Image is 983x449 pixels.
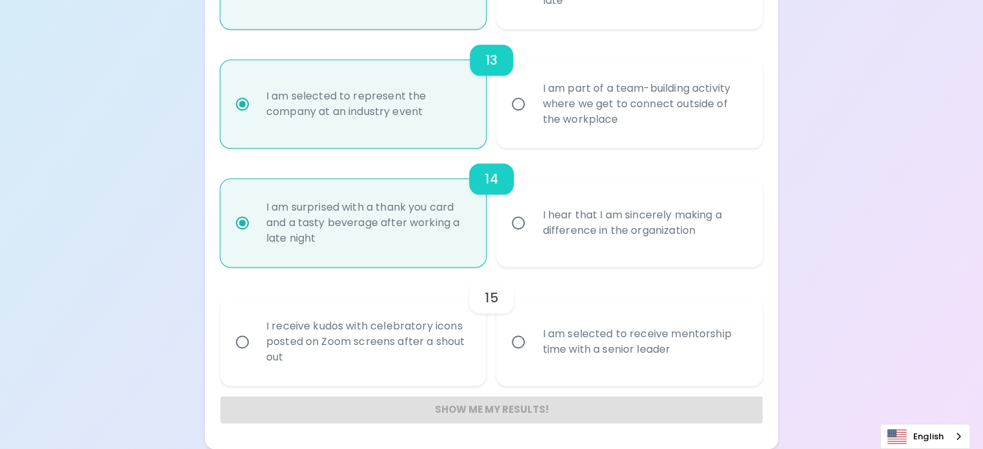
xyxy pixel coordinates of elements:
a: English [881,424,969,448]
h6: 15 [485,287,498,308]
h6: 13 [485,50,498,70]
div: I receive kudos with celebratory icons posted on Zoom screens after a shout out [256,303,480,381]
div: I am selected to receive mentorship time with a senior leader [532,311,756,373]
div: choice-group-check [220,29,763,148]
div: I am part of a team-building activity where we get to connect outside of the workplace [532,65,756,143]
div: I hear that I am sincerely making a difference in the organization [532,192,756,254]
div: choice-group-check [220,148,763,267]
h6: 14 [485,169,498,189]
div: Language [880,424,970,449]
div: choice-group-check [220,267,763,386]
div: I am selected to represent the company at an industry event [256,73,480,135]
div: I am surprised with a thank you card and a tasty beverage after working a late night [256,184,480,262]
aside: Language selected: English [880,424,970,449]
